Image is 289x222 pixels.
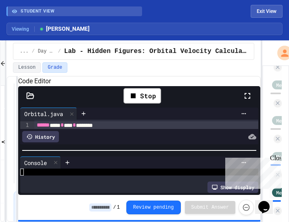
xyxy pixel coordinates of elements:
iframe: chat widget [222,154,281,189]
button: Exit student view [251,5,283,18]
span: 1 [117,204,120,211]
div: Orbital.java [20,108,77,120]
span: Submit Answer [191,204,229,211]
span: [PERSON_NAME] [39,25,90,33]
button: Review pending [126,201,181,214]
div: Show display [207,182,258,193]
button: Lesson [13,62,41,73]
button: Submit Answer [185,201,236,214]
div: Console [20,159,51,167]
div: 1 [20,121,30,129]
h6: Code Editor [18,76,260,86]
div: Stop [124,88,161,104]
div: History [22,131,59,142]
button: Grade [42,62,67,73]
span: / [32,48,35,55]
div: Console [20,156,61,169]
div: Chat with us now!Close [3,3,56,51]
span: Lab - Hidden Figures: Orbital Velocity Calculator [64,47,247,56]
span: / [58,48,61,55]
span: STUDENT VIEW [21,8,54,15]
span: Viewing [12,25,35,33]
span: Day 10 [38,48,55,55]
span: ... [20,48,29,55]
div: Orbital.java [20,110,67,118]
button: Force resubmission of student's answer (Admin only) [239,200,254,215]
span: / [113,204,116,211]
iframe: chat widget [255,190,281,214]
